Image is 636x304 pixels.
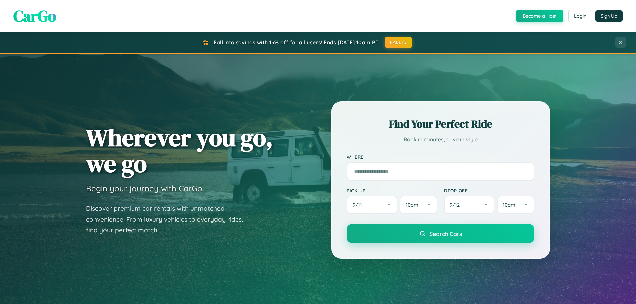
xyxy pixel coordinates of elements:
[497,196,534,214] button: 10am
[86,124,273,177] h1: Wherever you go, we go
[595,10,623,22] button: Sign Up
[347,154,534,160] label: Where
[86,183,202,193] h3: Begin your journey with CarGo
[406,202,418,208] span: 10am
[347,188,437,193] label: Pick-up
[214,39,380,46] span: Fall into savings with 15% off for all users! Ends [DATE] 10am PT.
[444,196,494,214] button: 9/12
[385,37,412,48] button: FALL15
[353,202,365,208] span: 9 / 11
[429,230,462,237] span: Search Cars
[400,196,437,214] button: 10am
[444,188,534,193] label: Drop-off
[568,10,592,22] button: Login
[347,224,534,243] button: Search Cars
[347,135,534,144] p: Book in minutes, drive in style
[13,5,56,27] span: CarGo
[347,117,534,131] h2: Find Your Perfect Ride
[86,203,252,236] p: Discover premium car rentals with unmatched convenience. From luxury vehicles to everyday rides, ...
[516,10,563,22] button: Become a Host
[503,202,515,208] span: 10am
[450,202,463,208] span: 9 / 12
[347,196,397,214] button: 9/11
